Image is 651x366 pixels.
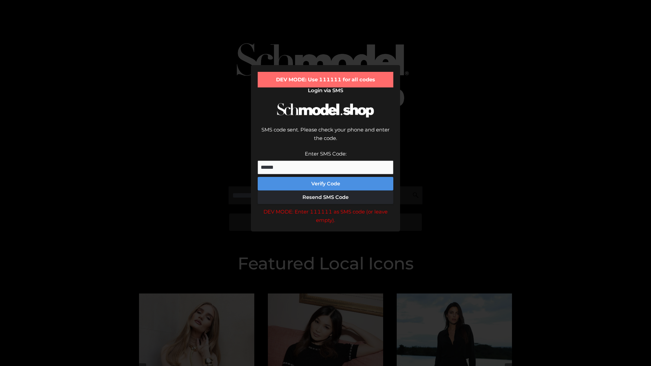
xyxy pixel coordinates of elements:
img: Schmodel Logo [275,97,376,124]
button: Resend SMS Code [258,190,393,204]
div: SMS code sent. Please check your phone and enter the code. [258,125,393,149]
div: DEV MODE: Enter 111111 as SMS code (or leave empty). [258,207,393,225]
label: Enter SMS Code: [305,150,347,157]
h2: Login via SMS [258,87,393,94]
div: DEV MODE: Use 111111 for all codes [258,72,393,87]
button: Verify Code [258,177,393,190]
